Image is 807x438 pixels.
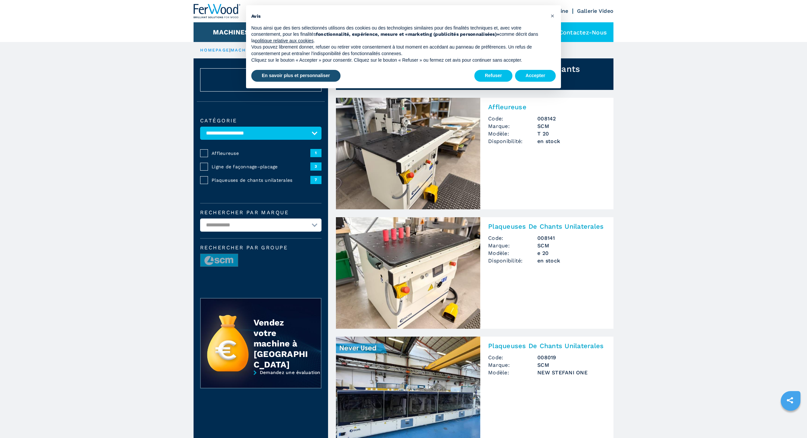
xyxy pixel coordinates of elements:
[251,44,545,57] p: Vous pouvez librement donner, refuser ou retirer votre consentement à tout moment en accédant au ...
[474,70,512,82] button: Refuser
[537,137,606,145] span: en stock
[251,13,545,20] h2: Avis
[488,122,537,130] span: Marque:
[231,48,259,52] a: machines
[537,115,606,122] h3: 008142
[543,22,614,42] div: Contactez-nous
[537,249,606,257] h3: e 20
[229,48,231,52] span: |
[251,70,341,82] button: En savoir plus et personnaliser
[537,354,606,361] h3: 008019
[488,222,606,230] h2: Plaqueuses De Chants Unilaterales
[194,4,241,18] img: Ferwood
[336,98,613,209] a: Affleureuse SCM T 20AffleureuseCode:008142Marque:SCMModèle:T 20Disponibilité:en stock
[200,210,321,215] label: Rechercher par marque
[336,217,480,329] img: Plaqueuses De Chants Unilaterales SCM e 20
[310,162,321,170] span: 3
[488,354,537,361] span: Code:
[212,163,310,170] span: Ligne de façonnage–placage
[537,369,606,376] h3: NEW STEFANI ONE
[488,242,537,249] span: Marque:
[212,177,310,183] span: Plaqueuses de chants unilaterales
[547,10,558,21] button: Fermer cet avis
[779,408,802,433] iframe: Chat
[537,257,606,264] span: en stock
[488,342,606,350] h2: Plaqueuses De Chants Unilaterales
[488,249,537,257] span: Modèle:
[550,12,554,20] span: ×
[537,122,606,130] h3: SCM
[310,176,321,184] span: 7
[488,103,606,111] h2: Affleureuse
[488,137,537,145] span: Disponibilité:
[488,257,537,264] span: Disponibilité:
[200,118,321,123] label: catégorie
[515,70,556,82] button: Accepter
[255,38,314,43] a: politique relative aux cookies
[310,149,321,157] span: 1
[488,115,537,122] span: Code:
[200,370,321,393] a: Demandez une évaluation
[488,361,537,369] span: Marque:
[251,57,545,64] p: Cliquez sur le bouton « Accepter » pour consentir. Cliquez sur le bouton « Refuser » ou fermez ce...
[537,242,606,249] h3: SCM
[537,130,606,137] h3: T 20
[336,217,613,329] a: Plaqueuses De Chants Unilaterales SCM e 20Plaqueuses De Chants UnilateralesCode:008141Marque:SCMM...
[488,130,537,137] span: Modèle:
[254,317,308,370] div: Vendez votre machine à [GEOGRAPHIC_DATA]
[200,254,238,267] img: image
[577,8,614,14] a: Gallerie Video
[488,369,537,376] span: Modèle:
[316,31,499,37] strong: fonctionnalité, expérience, mesure et «marketing (publicités personnalisées)»
[537,361,606,369] h3: SCM
[200,48,229,52] a: HOMEPAGE
[336,98,480,209] img: Affleureuse SCM T 20
[213,28,249,36] button: Machines
[488,234,537,242] span: Code:
[251,25,545,44] p: Nous ainsi que des tiers sélectionnés utilisons des cookies ou des technologies similaires pour d...
[537,234,606,242] h3: 008141
[782,392,798,408] a: sharethis
[212,150,310,156] span: Affleureuse
[200,68,321,92] button: ResetAnnuler
[200,245,321,250] span: Rechercher par groupe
